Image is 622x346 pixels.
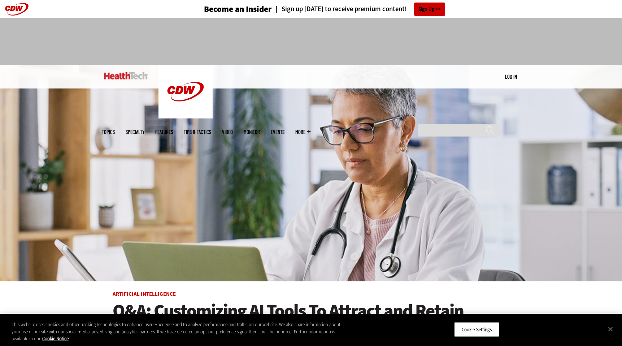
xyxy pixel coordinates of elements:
div: This website uses cookies and other tracking technologies to enhance user experience and to analy... [12,321,342,342]
span: Specialty [126,129,144,135]
a: Become an Insider [177,5,272,13]
a: Log in [505,73,517,80]
img: Home [158,65,213,118]
span: More [295,129,310,135]
a: MonITor [244,129,260,135]
h3: Become an Insider [204,5,272,13]
div: User menu [505,73,517,81]
img: Home [104,72,148,79]
iframe: advertisement [180,25,443,58]
a: Video [222,129,233,135]
a: Sign up [DATE] to receive premium content! [272,6,407,13]
button: Cookie Settings [454,322,499,337]
button: Close [603,321,618,337]
a: Sign Up [414,3,445,16]
a: Features [155,129,173,135]
a: CDW [158,113,213,120]
a: Q&A: Customizing AI Tools To Attract and Retain Clinical Teams [113,301,510,341]
a: Artificial Intelligence [113,290,176,298]
a: Events [271,129,284,135]
span: Topics [102,129,115,135]
a: More information about your privacy [42,336,69,342]
a: Tips & Tactics [184,129,211,135]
